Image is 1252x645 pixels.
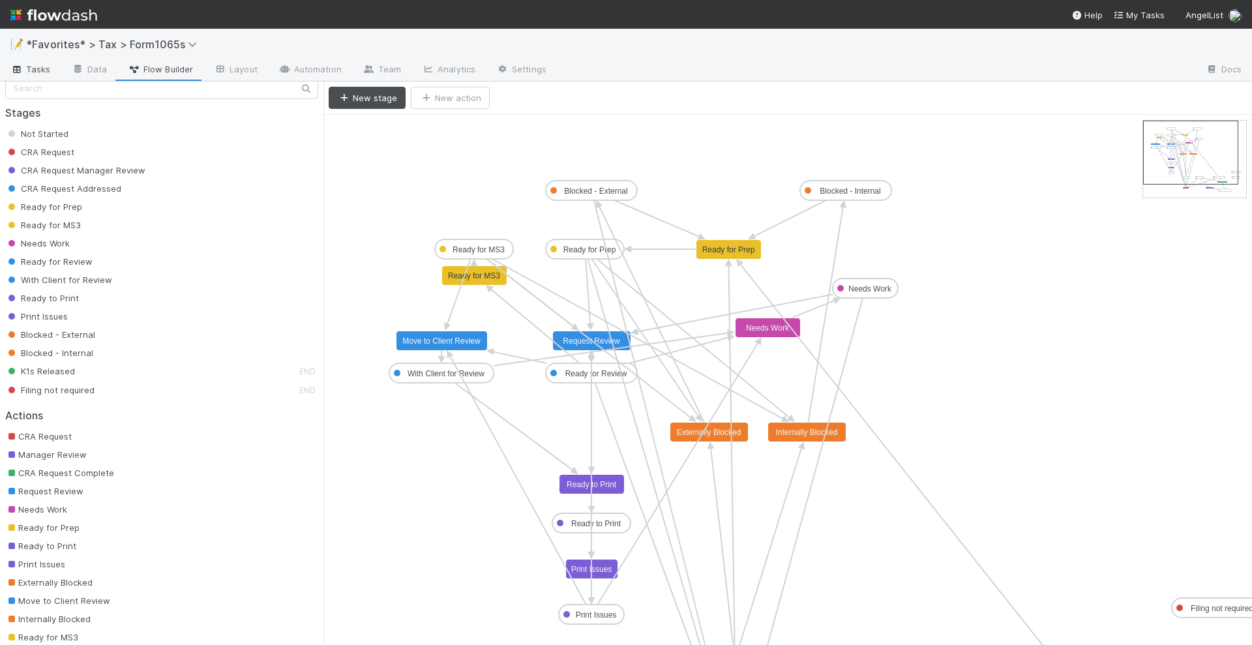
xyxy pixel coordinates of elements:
a: Analytics [411,60,486,81]
text: Print Issues [576,610,617,620]
span: Flow Builder [128,63,193,76]
span: *Favorites* > Tax > Form1065s [26,38,203,51]
span: CRA Request [5,431,72,442]
small: END [299,367,316,376]
span: CRA Request Manager Review [5,165,145,175]
a: Team [352,60,411,81]
text: Ready for Prep [563,245,616,254]
span: CRA Request [5,147,74,157]
a: Settings [486,60,557,81]
img: logo-inverted-e16ddd16eac7371096b0.svg [10,4,97,26]
span: Manager Review [5,449,87,460]
span: Not Started [5,128,68,139]
span: Needs Work [5,504,67,515]
a: My Tasks [1113,8,1165,22]
span: Ready for Review [5,256,93,267]
span: My Tasks [1113,10,1165,20]
span: Ready for MS3 [5,632,78,642]
span: Print Issues [5,311,68,322]
small: END [299,385,316,395]
text: Externally Blocked [677,428,741,437]
text: Ready to Print [567,480,617,489]
text: Ready to Print [571,519,621,528]
span: Ready to Print [5,541,76,551]
span: K1s Released [5,366,75,376]
span: Move to Client Review [5,595,110,606]
span: Ready for Prep [5,202,82,212]
span: Needs Work [5,238,70,248]
button: New stage [329,87,406,109]
a: Flow Builder [117,60,203,81]
text: Internally Blocked [776,428,838,437]
text: Ready for MS3 [453,245,505,254]
text: Print Issues [571,565,612,574]
span: Tasks [10,63,51,76]
text: Request Review [563,337,620,346]
text: Ready for MS3 [448,271,500,280]
text: With Client for Review [408,369,484,378]
text: Needs Work [848,284,892,293]
span: Ready for MS3 [5,220,81,230]
text: Needs Work [746,323,790,333]
a: Docs [1195,60,1252,81]
a: Layout [203,60,268,81]
text: Blocked - External [564,187,627,196]
h2: Actions [5,410,318,422]
span: Filing not required [5,385,95,395]
input: Search [5,77,318,99]
text: Blocked - Internal [820,187,880,196]
span: Externally Blocked [5,577,93,588]
span: Blocked - External [5,329,95,340]
span: With Client for Review [5,275,112,285]
span: CRA Request Addressed [5,183,121,194]
img: avatar_711f55b7-5a46-40da-996f-bc93b6b86381.png [1229,9,1242,22]
text: Move to Client Review [402,337,481,346]
span: Internally Blocked [5,614,91,624]
span: Request Review [5,486,83,496]
text: Ready for Prep [702,245,755,254]
span: 📝 [10,38,23,50]
h2: Stages [5,107,318,119]
div: Help [1071,8,1103,22]
span: CRA Request Complete [5,468,114,478]
button: New action [411,87,490,109]
a: Data [61,60,117,81]
span: Ready to Print [5,293,79,303]
span: Blocked - Internal [5,348,93,358]
text: Ready for Review [565,369,627,378]
span: Print Issues [5,559,65,569]
span: Ready for Prep [5,522,80,533]
span: AngelList [1185,10,1223,20]
a: Automation [268,60,352,81]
